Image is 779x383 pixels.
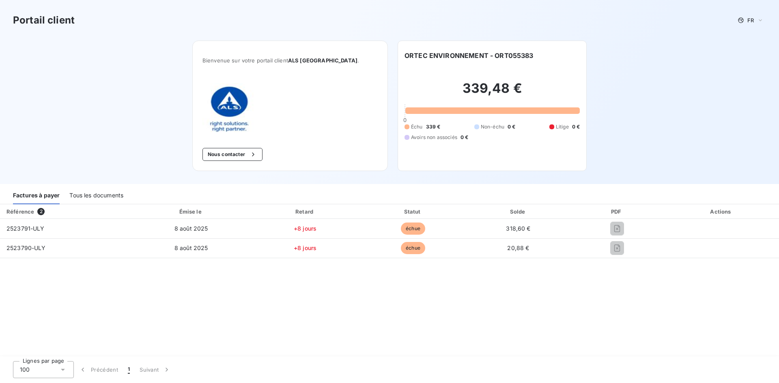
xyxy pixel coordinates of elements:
[202,148,263,161] button: Nous contacter
[362,208,465,216] div: Statut
[411,134,457,141] span: Avoirs non associés
[135,361,176,378] button: Suivant
[174,225,208,232] span: 8 août 2025
[294,225,316,232] span: +8 jours
[294,244,316,251] span: +8 jours
[405,80,580,105] h2: 339,48 €
[252,208,358,216] div: Retard
[6,244,46,251] span: 2523790-ULY
[128,366,130,374] span: 1
[572,123,580,131] span: 0 €
[481,123,504,131] span: Non-échu
[468,208,568,216] div: Solde
[74,361,123,378] button: Précédent
[20,366,30,374] span: 100
[6,225,45,232] span: 2523791-ULY
[403,117,407,123] span: 0
[37,208,45,215] span: 2
[556,123,569,131] span: Litige
[405,51,534,60] h6: ORTEC ENVIRONNEMENT - ORT055383
[123,361,135,378] button: 1
[507,244,529,251] span: 20,88 €
[133,208,249,216] div: Émise le
[13,13,75,28] h3: Portail client
[426,123,441,131] span: 339 €
[411,123,423,131] span: Échu
[202,83,254,135] img: Company logo
[13,187,60,204] div: Factures à payer
[508,123,515,131] span: 0 €
[665,208,777,216] div: Actions
[401,242,425,254] span: échue
[747,17,754,24] span: FR
[69,187,123,204] div: Tous les documents
[6,208,34,215] div: Référence
[401,223,425,235] span: échue
[174,244,208,251] span: 8 août 2025
[461,134,468,141] span: 0 €
[572,208,662,216] div: PDF
[288,57,357,64] span: ALS [GEOGRAPHIC_DATA]
[506,225,530,232] span: 318,60 €
[202,57,378,64] span: Bienvenue sur votre portail client .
